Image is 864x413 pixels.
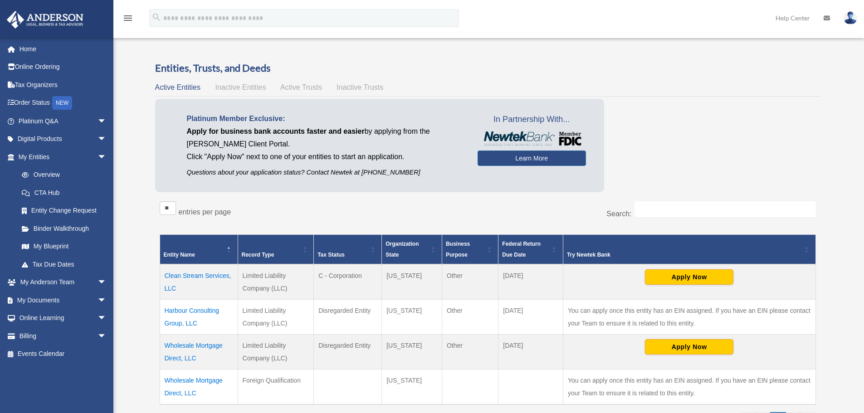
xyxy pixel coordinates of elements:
a: Billingarrow_drop_down [6,327,120,345]
td: [DATE] [498,300,563,335]
span: arrow_drop_down [98,148,116,166]
img: User Pic [844,11,857,24]
td: [DATE] [498,264,563,300]
td: Other [442,300,498,335]
a: menu [122,16,133,24]
div: NEW [52,96,72,110]
span: Inactive Entities [215,83,266,91]
i: search [151,12,161,22]
th: Record Type: Activate to sort [238,235,314,265]
h3: Entities, Trusts, and Deeds [155,61,820,75]
th: Entity Name: Activate to invert sorting [160,235,238,265]
span: Inactive Trusts [337,83,383,91]
td: Disregarded Entity [314,300,382,335]
span: arrow_drop_down [98,309,116,328]
td: Disregarded Entity [314,335,382,369]
span: Active Trusts [280,83,322,91]
button: Apply Now [645,339,733,355]
a: Learn More [478,151,586,166]
td: [US_STATE] [382,369,442,405]
th: Organization State: Activate to sort [382,235,442,265]
a: Binder Walkthrough [13,219,116,238]
p: Click "Apply Now" next to one of your entities to start an application. [187,151,464,163]
th: Federal Return Due Date: Activate to sort [498,235,563,265]
td: [US_STATE] [382,335,442,369]
img: Anderson Advisors Platinum Portal [4,11,86,29]
span: arrow_drop_down [98,327,116,345]
span: Record Type [242,252,274,258]
td: [US_STATE] [382,264,442,300]
span: arrow_drop_down [98,130,116,149]
span: arrow_drop_down [98,112,116,131]
label: Search: [606,210,631,218]
span: Organization State [386,241,419,258]
span: arrow_drop_down [98,273,116,292]
p: by applying from the [PERSON_NAME] Client Portal. [187,125,464,151]
p: Platinum Member Exclusive: [187,112,464,125]
td: [DATE] [498,335,563,369]
a: Entity Change Request [13,202,116,220]
a: My Blueprint [13,238,116,256]
a: My Documentsarrow_drop_down [6,291,120,309]
a: Tax Organizers [6,76,120,94]
span: Entity Name [164,252,195,258]
td: Limited Liability Company (LLC) [238,300,314,335]
span: Federal Return Due Date [502,241,541,258]
a: Platinum Q&Aarrow_drop_down [6,112,120,130]
a: Online Learningarrow_drop_down [6,309,120,327]
td: Other [442,335,498,369]
td: Other [442,264,498,300]
td: Limited Liability Company (LLC) [238,264,314,300]
td: [US_STATE] [382,300,442,335]
td: Foreign Qualification [238,369,314,405]
span: Tax Status [317,252,345,258]
a: Online Ordering [6,58,120,76]
th: Try Newtek Bank : Activate to sort [563,235,815,265]
span: Business Purpose [446,241,470,258]
a: My Entitiesarrow_drop_down [6,148,116,166]
span: Apply for business bank accounts faster and easier [187,127,365,135]
a: Overview [13,166,111,184]
td: You can apply once this entity has an EIN assigned. If you have an EIN please contact your Team t... [563,300,815,335]
td: You can apply once this entity has an EIN assigned. If you have an EIN please contact your Team t... [563,369,815,405]
a: Order StatusNEW [6,94,120,112]
th: Business Purpose: Activate to sort [442,235,498,265]
div: Try Newtek Bank [567,249,802,260]
td: Clean Stream Services, LLC [160,264,238,300]
span: In Partnership With... [478,112,586,127]
a: Events Calendar [6,345,120,363]
a: CTA Hub [13,184,116,202]
img: NewtekBankLogoSM.png [482,131,581,146]
span: Active Entities [155,83,200,91]
td: Limited Liability Company (LLC) [238,335,314,369]
td: C - Corporation [314,264,382,300]
a: Tax Due Dates [13,255,116,273]
span: arrow_drop_down [98,291,116,310]
label: entries per page [179,208,231,216]
a: Home [6,40,120,58]
td: Wholesale Mortgage Direct, LLC [160,369,238,405]
td: Harbour Consulting Group, LLC [160,300,238,335]
p: Questions about your application status? Contact Newtek at [PHONE_NUMBER] [187,167,464,178]
th: Tax Status: Activate to sort [314,235,382,265]
a: My Anderson Teamarrow_drop_down [6,273,120,292]
button: Apply Now [645,269,733,285]
a: Digital Productsarrow_drop_down [6,130,120,148]
td: Wholesale Mortgage Direct, LLC [160,335,238,369]
i: menu [122,13,133,24]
